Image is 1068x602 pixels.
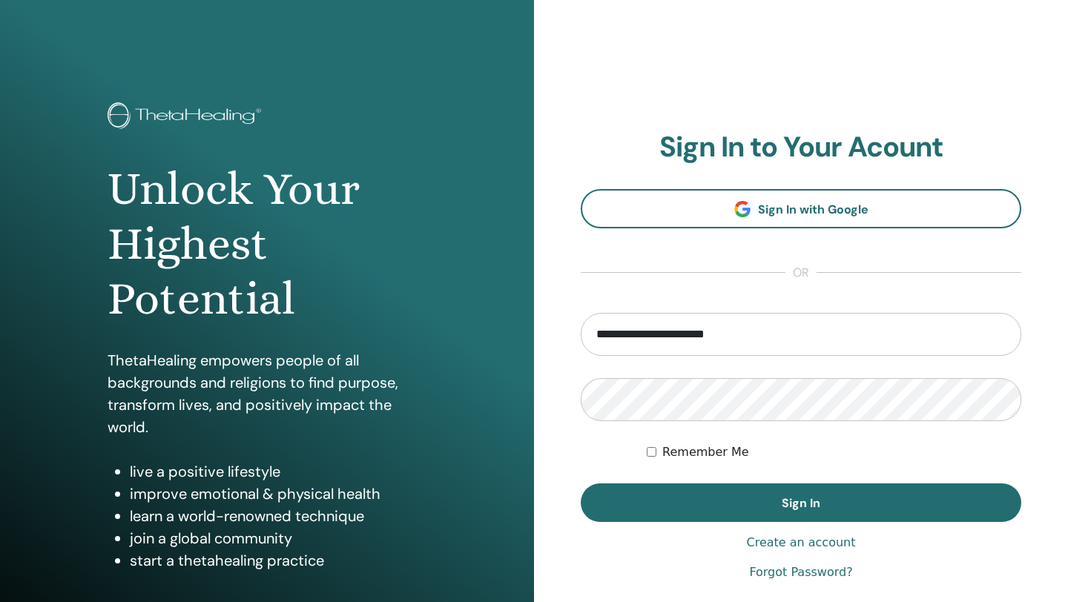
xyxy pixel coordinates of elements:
button: Sign In [581,483,1021,522]
li: improve emotional & physical health [130,483,426,505]
span: Sign In with Google [758,202,868,217]
div: Keep me authenticated indefinitely or until I manually logout [647,443,1021,461]
span: or [785,264,817,282]
li: start a thetahealing practice [130,549,426,572]
label: Remember Me [662,443,749,461]
h1: Unlock Your Highest Potential [108,162,426,327]
a: Forgot Password? [749,563,852,581]
li: live a positive lifestyle [130,460,426,483]
li: learn a world-renowned technique [130,505,426,527]
span: Sign In [782,495,820,511]
li: join a global community [130,527,426,549]
h2: Sign In to Your Acount [581,130,1021,165]
a: Create an account [746,534,855,552]
p: ThetaHealing empowers people of all backgrounds and religions to find purpose, transform lives, a... [108,349,426,438]
a: Sign In with Google [581,189,1021,228]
